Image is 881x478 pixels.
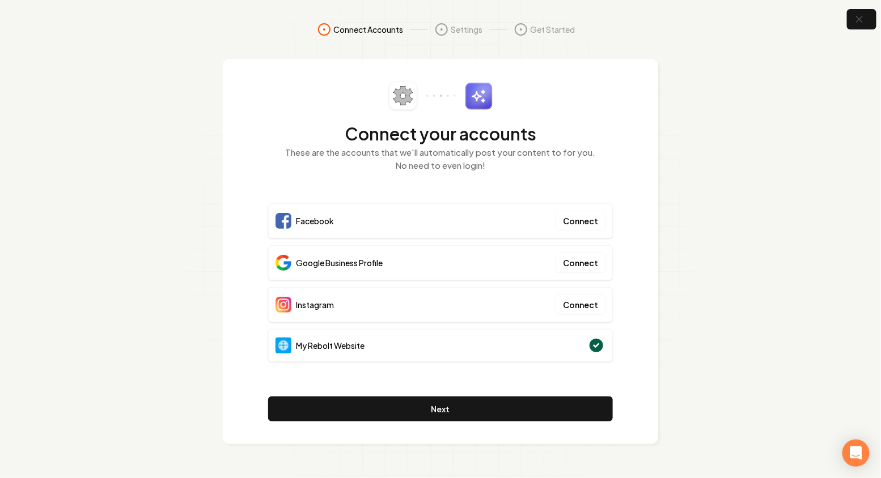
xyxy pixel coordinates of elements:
span: Get Started [530,24,575,35]
img: Google [276,255,291,271]
span: Google Business Profile [296,257,383,268]
img: sparkles.svg [465,82,493,110]
div: Open Intercom Messenger [842,439,870,467]
button: Connect [556,295,605,315]
img: Instagram [276,297,291,313]
img: Website [276,338,291,353]
span: Facebook [296,215,334,227]
img: connector-dots.svg [426,95,456,97]
span: My Rebolt Website [296,340,365,351]
button: Connect [556,211,605,231]
img: Facebook [276,213,291,229]
p: These are the accounts that we'll automatically post your content to for you. No need to even login! [268,146,613,172]
button: Connect [556,253,605,273]
h2: Connect your accounts [268,123,613,144]
span: Connect Accounts [333,24,403,35]
span: Instagram [296,299,334,310]
button: Next [268,396,613,421]
span: Settings [451,24,482,35]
